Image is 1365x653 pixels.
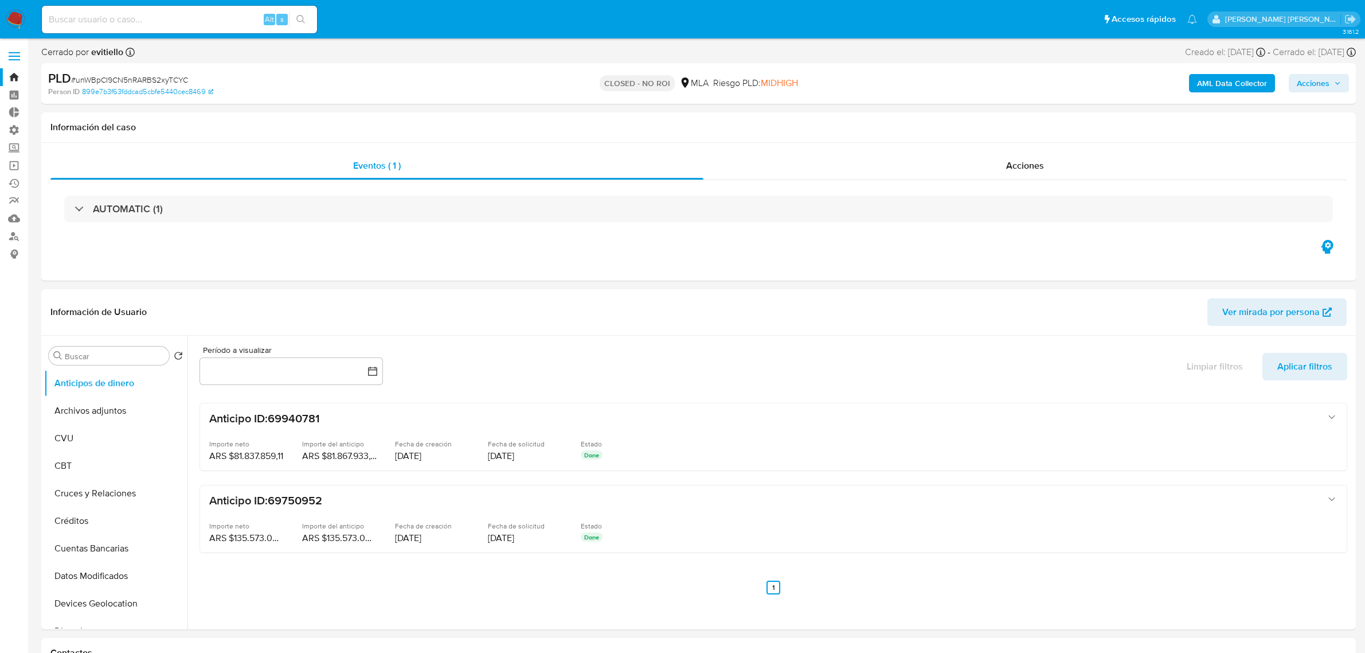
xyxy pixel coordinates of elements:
button: CVU [44,425,187,452]
button: Datos Modificados [44,562,187,590]
div: AUTOMATIC (1) [64,196,1333,222]
span: - [1268,46,1270,59]
span: s [280,14,284,25]
button: AML Data Collector [1189,74,1275,92]
button: Buscar [53,351,62,360]
button: Ver mirada por persona [1207,298,1347,326]
a: 899e7b3f63fddcad5cbfe5440cec8469 [82,87,213,97]
b: AML Data Collector [1197,74,1267,92]
p: federico.pizzingrilli@mercadolibre.com [1225,14,1341,25]
span: MIDHIGH [761,76,798,90]
div: Cerrado el: [DATE] [1273,46,1356,59]
div: MLA [679,77,709,90]
b: Person ID [48,87,80,97]
button: Créditos [44,507,187,535]
span: Alt [265,14,274,25]
button: Cuentas Bancarias [44,535,187,562]
button: Anticipos de dinero [44,370,187,397]
button: search-icon [289,11,312,28]
span: Acciones [1297,74,1329,92]
span: # unWBpCI9CN5nRARBS2xyTCYC [71,74,188,85]
button: Devices Geolocation [44,590,187,617]
button: CBT [44,452,187,480]
p: CLOSED - NO ROI [600,75,675,91]
b: PLD [48,69,71,87]
h3: AUTOMATIC (1) [93,203,163,215]
span: Acciones [1006,159,1044,172]
h1: Información de Usuario [50,306,147,318]
h1: Información del caso [50,122,1347,133]
a: Notificaciones [1187,14,1197,24]
span: Riesgo PLD: [713,77,798,90]
button: Cruces y Relaciones [44,480,187,507]
button: Acciones [1289,74,1349,92]
button: Archivos adjuntos [44,397,187,425]
input: Buscar usuario o caso... [42,12,317,27]
span: Ver mirada por persona [1222,298,1320,326]
button: Direcciones [44,617,187,645]
span: Accesos rápidos [1112,13,1176,25]
span: Eventos ( 1 ) [353,159,401,172]
span: Cerrado por [41,46,123,59]
a: Salir [1344,13,1356,25]
div: Creado el: [DATE] [1185,46,1265,59]
b: evitiello [89,45,123,59]
input: Buscar [65,351,165,362]
button: Volver al orden por defecto [174,351,183,364]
